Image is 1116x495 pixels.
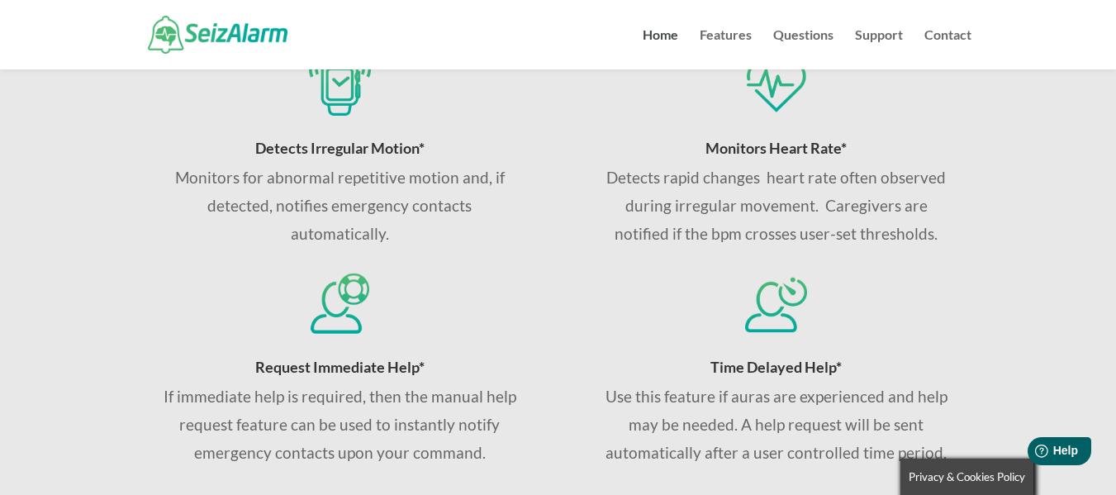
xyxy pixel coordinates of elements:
p: Use this feature if auras are experienced and help may be needed. A help request will be sent aut... [599,383,953,468]
img: Request immediate help if you think you'll have a sizure [309,271,370,335]
span: Time Delayed Help* [710,358,842,376]
img: SeizAlarm [148,16,287,53]
span: Monitors Heart Rate* [705,139,847,157]
span: Request Immediate Help* [255,358,425,376]
img: Monitors for seizures using heart rate [745,52,806,116]
p: Monitors for abnormal repetitive motion and, if detected, notifies emergency contacts automatically. [163,164,517,249]
a: Home [643,29,678,69]
iframe: Help widget launcher [969,431,1098,477]
a: Features [700,29,752,69]
p: If immediate help is required, then the manual help request feature can be used to instantly noti... [163,383,517,468]
a: Questions [773,29,833,69]
img: Detects seizures via iPhone and Apple Watch sensors [309,52,370,116]
a: Support [855,29,903,69]
a: Contact [924,29,971,69]
span: Privacy & Cookies Policy [909,470,1025,483]
p: Detects rapid changes heart rate often observed during irregular movement. Caregivers are notifie... [599,164,953,249]
span: Detects Irregular Motion* [255,139,425,157]
img: Request help if you think you are going to have a seizure [745,271,806,335]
